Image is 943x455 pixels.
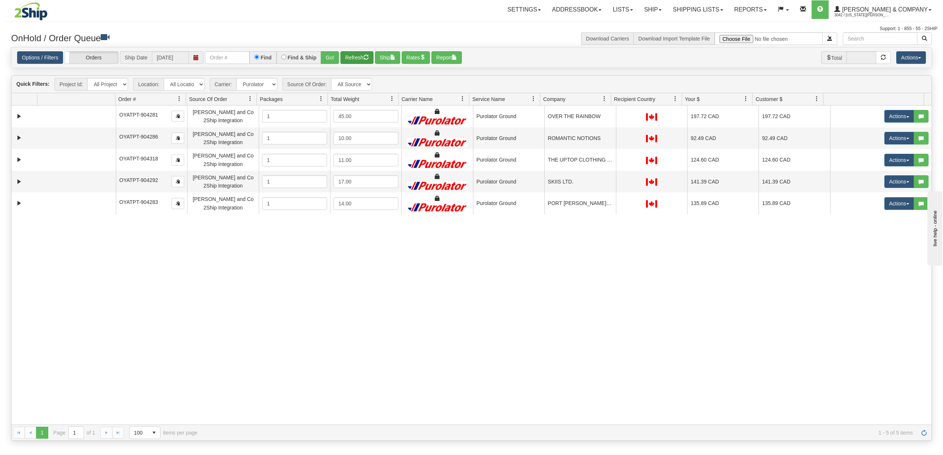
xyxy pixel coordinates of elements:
span: Page sizes drop down [129,426,160,439]
button: Search [917,32,932,45]
td: OVER THE RAINBOW [544,105,616,127]
span: 100 [134,429,144,436]
td: 197.72 CAD [758,105,830,127]
span: Order # [118,95,136,103]
td: 124.60 CAD [687,149,758,171]
td: Purolator Ground [473,171,544,193]
a: Expand [14,199,24,208]
button: Copy to clipboard [172,155,184,166]
button: Rates [402,51,430,64]
a: [PERSON_NAME] & Company 3042 / [US_STATE][PERSON_NAME] [829,0,937,19]
input: Import [715,32,823,45]
button: Copy to clipboard [172,198,184,209]
span: OYATPT-904283 [119,199,158,205]
input: Order # [205,51,249,64]
img: CA [646,113,657,121]
td: Purolator Ground [473,105,544,127]
a: Reports [729,0,772,19]
div: grid toolbar [12,76,931,93]
a: Order # filter column settings [173,92,186,105]
span: [PERSON_NAME] & Company [840,6,928,13]
span: select [148,427,160,439]
a: Recipient Country filter column settings [669,92,682,105]
button: Go! [321,51,339,64]
img: logo3042.jpg [6,2,56,21]
a: Refresh [918,427,930,439]
span: OYATPT-904292 [119,177,158,183]
a: Packages filter column settings [315,92,327,105]
span: Your $ [685,95,700,103]
td: ROMANTIC NOTIONS [544,127,616,149]
button: Ship [375,51,400,64]
a: Download Import Template File [638,36,710,42]
button: Report [431,51,462,64]
div: live help - online [6,6,69,12]
td: THE UPTOP CLOTHING SHOP [544,149,616,171]
a: Addressbook [546,0,607,19]
span: Carrier: [210,78,236,91]
span: Ship Date [120,51,152,64]
h3: OnHold / Order Queue [11,32,466,43]
button: Copy to clipboard [172,176,184,187]
label: Find [261,55,272,60]
a: Company filter column settings [598,92,611,105]
span: Total Weight [331,95,359,103]
img: Purolator [405,159,470,169]
button: Actions [884,154,914,166]
a: Shipping lists [667,0,728,19]
button: Actions [896,51,926,64]
iframe: chat widget [926,189,942,265]
div: [PERSON_NAME] and Co 2Ship Integration [191,108,256,125]
a: Customer $ filter column settings [810,92,823,105]
img: CA [646,157,657,164]
span: Carrier Name [402,95,433,103]
span: OYATPT-904281 [119,112,158,118]
span: Total [821,51,847,64]
img: Purolator [405,116,470,125]
a: Expand [14,177,24,186]
td: 197.72 CAD [687,105,758,127]
td: SKIIS LTD. [544,171,616,193]
td: PORT [PERSON_NAME] (MAPLE LEAF MARINA [544,192,616,214]
button: Actions [884,197,914,210]
span: Customer $ [756,95,782,103]
div: [PERSON_NAME] and Co 2Ship Integration [191,173,256,190]
span: Source Of Order [189,95,227,103]
label: Quick Filters: [16,80,49,88]
div: [PERSON_NAME] and Co 2Ship Integration [191,130,256,147]
td: 141.39 CAD [687,171,758,193]
a: Lists [607,0,638,19]
input: Search [843,32,917,45]
td: 141.39 CAD [758,171,830,193]
span: 1 - 5 of 5 items [208,430,913,436]
span: Service Name [472,95,505,103]
span: OYATPT-904286 [119,134,158,140]
a: Ship [639,0,667,19]
a: Service Name filter column settings [527,92,540,105]
div: Support: 1 - 855 - 55 - 2SHIP [6,26,937,32]
td: 92.49 CAD [687,127,758,149]
span: items per page [129,426,198,439]
span: Page of 1 [53,426,95,439]
a: Settings [502,0,546,19]
td: Purolator Ground [473,127,544,149]
img: Purolator [405,138,470,147]
button: Copy to clipboard [172,133,184,144]
button: Actions [884,175,914,188]
label: Find & Ship [288,55,317,60]
span: Page 1 [36,427,48,439]
div: [PERSON_NAME] and Co 2Ship Integration [191,195,256,212]
span: Packages [260,95,283,103]
td: 124.60 CAD [758,149,830,171]
span: Project Id: [55,78,87,91]
td: 92.49 CAD [758,127,830,149]
span: 3042 / [US_STATE][PERSON_NAME] [834,12,890,19]
a: Carrier Name filter column settings [456,92,469,105]
img: Purolator [405,181,470,191]
a: Download Carriers [586,36,629,42]
label: Orders [65,52,118,64]
a: Total Weight filter column settings [386,92,398,105]
img: Purolator [405,203,470,212]
span: Location: [133,78,164,91]
td: Purolator Ground [473,192,544,214]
